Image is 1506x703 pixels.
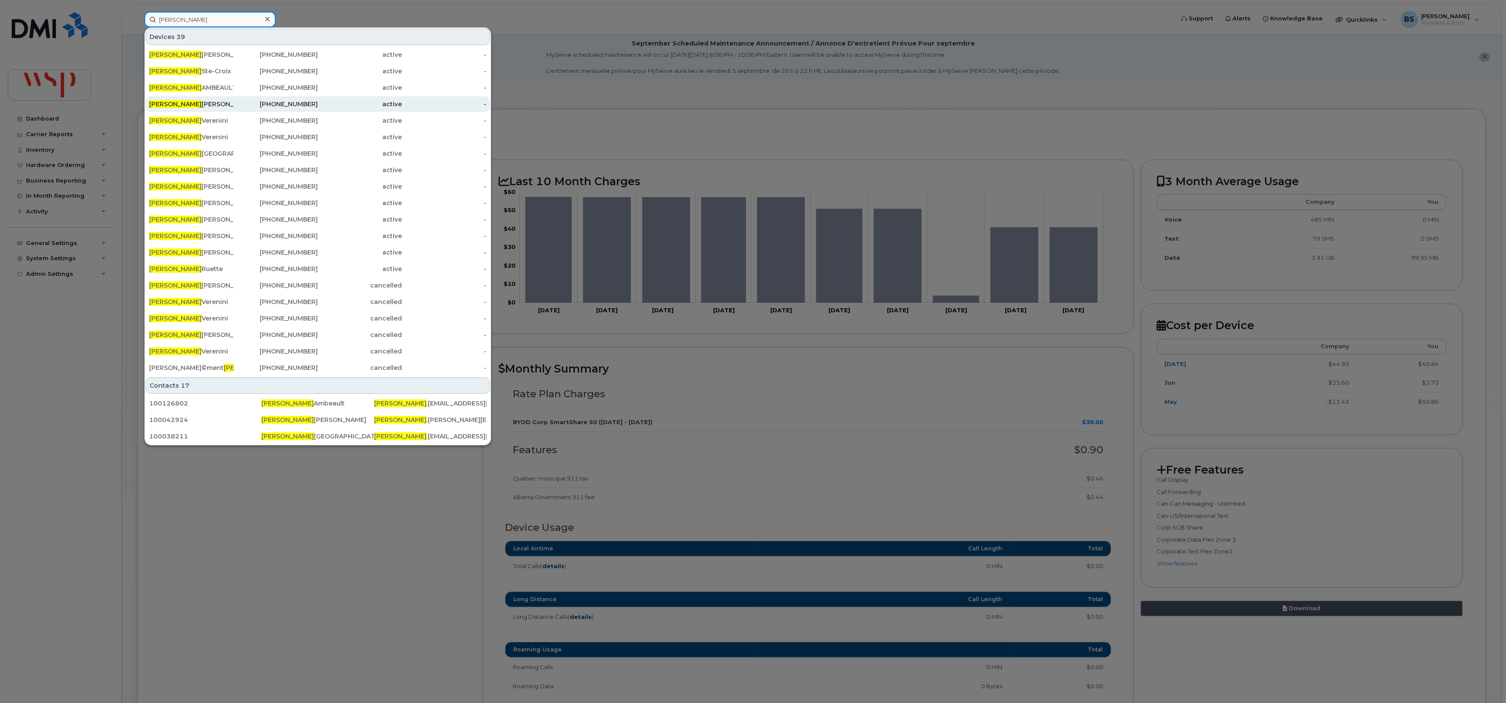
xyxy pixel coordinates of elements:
div: Devices [146,29,490,45]
div: - [402,215,487,224]
div: Contacts [146,377,490,394]
div: cancelled [318,298,402,306]
div: 100038211 [149,432,261,441]
div: [PERSON_NAME] [149,248,234,257]
span: [PERSON_NAME] [149,117,202,124]
div: active [318,83,402,92]
div: active [318,215,402,224]
a: [PERSON_NAME][PERSON_NAME][PHONE_NUMBER]active- [146,162,490,178]
div: - [402,281,487,290]
span: [PERSON_NAME] [149,265,202,273]
div: active [318,265,402,273]
span: [PERSON_NAME] [149,183,202,190]
a: [PERSON_NAME][PERSON_NAME][PHONE_NUMBER]active- [146,228,490,244]
span: [PERSON_NAME] [149,347,202,355]
a: [PERSON_NAME]Verenini[PHONE_NUMBER]cancelled- [146,294,490,310]
a: [PERSON_NAME]Verenini[PHONE_NUMBER]active- [146,113,490,128]
a: [PERSON_NAME][PERSON_NAME][PHONE_NUMBER]active- [146,195,490,211]
div: .[PERSON_NAME][EMAIL_ADDRESS][DOMAIN_NAME] [374,415,486,424]
div: - [402,100,487,108]
div: active [318,50,402,59]
div: Verenini [149,298,234,306]
div: [GEOGRAPHIC_DATA] [261,432,374,441]
div: - [402,363,487,372]
div: active [318,133,402,141]
div: [PHONE_NUMBER] [234,116,318,125]
div: [PHONE_NUMBER] [234,50,318,59]
div: active [318,116,402,125]
a: [PERSON_NAME][GEOGRAPHIC_DATA][PHONE_NUMBER]active- [146,146,490,161]
div: Verenini [149,116,234,125]
span: [PERSON_NAME] [149,67,202,75]
a: [PERSON_NAME]Ste-Croix[PHONE_NUMBER]active- [146,63,490,79]
div: [PHONE_NUMBER] [234,330,318,339]
div: [PHONE_NUMBER] [234,215,318,224]
div: [PHONE_NUMBER] [234,281,318,290]
div: - [402,330,487,339]
a: 100038211[PERSON_NAME][GEOGRAPHIC_DATA][PERSON_NAME].[EMAIL_ADDRESS][DOMAIN_NAME] [146,428,490,444]
div: [PERSON_NAME] [149,330,234,339]
div: active [318,199,402,207]
span: [PERSON_NAME] [149,314,202,322]
a: [PERSON_NAME][PERSON_NAME][PHONE_NUMBER]active- [146,179,490,194]
a: [PERSON_NAME][PERSON_NAME][PHONE_NUMBER]active- [146,47,490,62]
div: - [402,248,487,257]
div: .[EMAIL_ADDRESS][DOMAIN_NAME] [374,432,486,441]
div: active [318,149,402,158]
div: - [402,50,487,59]
span: [PERSON_NAME] [224,364,276,372]
div: [PHONE_NUMBER] [234,363,318,372]
div: - [402,298,487,306]
a: [PERSON_NAME]Verenini[PHONE_NUMBER]cancelled- [146,311,490,326]
div: [PHONE_NUMBER] [234,199,318,207]
div: - [402,182,487,191]
div: Ambeault [261,399,374,408]
div: [PHONE_NUMBER] [234,133,318,141]
div: [PERSON_NAME] [149,215,234,224]
span: [PERSON_NAME] [149,51,202,59]
div: Ruette [149,265,234,273]
a: 100042924[PERSON_NAME][PERSON_NAME][PERSON_NAME].[PERSON_NAME][EMAIL_ADDRESS][DOMAIN_NAME] [146,412,490,428]
div: [PERSON_NAME] [149,182,234,191]
div: active [318,67,402,75]
div: cancelled [318,363,402,372]
a: [PERSON_NAME][PERSON_NAME][PHONE_NUMBER]cancelled- [146,278,490,293]
div: [PERSON_NAME] [149,166,234,174]
span: [PERSON_NAME] [149,100,202,108]
a: [PERSON_NAME]©ment[PERSON_NAME]GÃ©[PERSON_NAME][PHONE_NUMBER]cancelled- [146,360,490,376]
span: [PERSON_NAME] [374,432,427,440]
div: active [318,166,402,174]
div: [PERSON_NAME] [149,199,234,207]
div: [PHONE_NUMBER] [234,100,318,108]
a: [PERSON_NAME][PERSON_NAME][PHONE_NUMBER]active- [146,96,490,112]
a: [PERSON_NAME][PERSON_NAME][PHONE_NUMBER]active- [146,212,490,227]
div: 100042924 [149,415,261,424]
div: - [402,199,487,207]
div: .[EMAIL_ADDRESS][DOMAIN_NAME] [374,399,486,408]
div: [PHONE_NUMBER] [234,347,318,356]
a: [PERSON_NAME]Verenini[PHONE_NUMBER]active- [146,129,490,145]
div: active [318,248,402,257]
div: Verenini [149,133,234,141]
span: [PERSON_NAME] [149,150,202,157]
div: cancelled [318,347,402,356]
div: [PERSON_NAME] [261,415,374,424]
span: [PERSON_NAME] [261,399,314,407]
span: 39 [176,33,185,41]
span: [PERSON_NAME] [149,84,202,92]
div: active [318,100,402,108]
div: [PHONE_NUMBER] [234,149,318,158]
div: active [318,232,402,240]
div: [PHONE_NUMBER] [234,166,318,174]
div: - [402,232,487,240]
div: [PERSON_NAME] [149,100,234,108]
div: [PHONE_NUMBER] [234,83,318,92]
div: cancelled [318,330,402,339]
a: [PERSON_NAME][PERSON_NAME][PHONE_NUMBER]cancelled- [146,327,490,343]
span: [PERSON_NAME] [149,298,202,306]
div: - [402,265,487,273]
div: - [402,166,487,174]
span: 17 [181,381,189,390]
div: cancelled [318,314,402,323]
a: [PERSON_NAME][PERSON_NAME][PHONE_NUMBER]active- [146,245,490,260]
